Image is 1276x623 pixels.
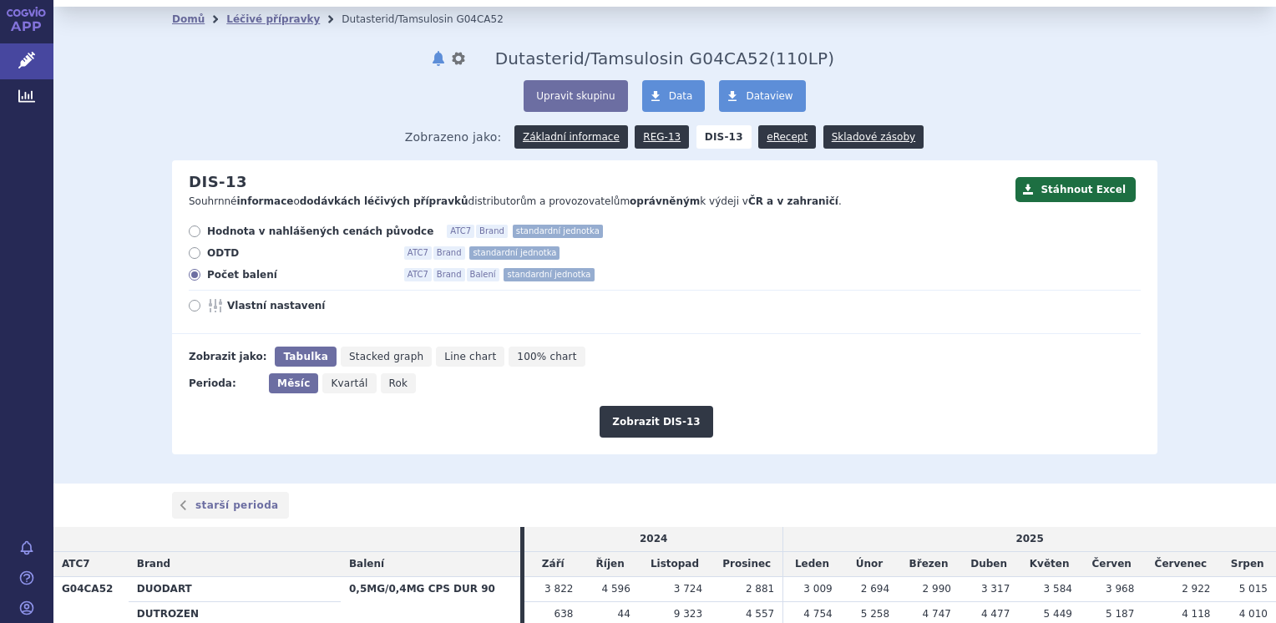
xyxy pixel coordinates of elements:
[172,492,289,519] a: starší perioda
[444,351,496,362] span: Line chart
[639,552,711,577] td: Listopad
[602,583,630,595] span: 4 596
[189,195,1007,209] p: Souhrnné o distributorům a provozovatelům k výdeji v .
[172,13,205,25] a: Domů
[1218,552,1276,577] td: Srpen
[1081,552,1142,577] td: Červen
[404,268,432,281] span: ATC7
[554,608,574,620] span: 638
[803,583,832,595] span: 3 009
[504,268,594,281] span: standardní jednotka
[1106,608,1134,620] span: 5 187
[803,608,832,620] span: 4 754
[769,48,834,68] span: ( LP)
[783,552,841,577] td: Leden
[841,552,898,577] td: Únor
[300,195,468,207] strong: dodávkách léčivých přípravků
[513,225,603,238] span: standardní jednotka
[1239,608,1268,620] span: 4 010
[227,299,411,312] span: Vlastní nastavení
[476,225,508,238] span: Brand
[349,558,384,570] span: Balení
[861,608,889,620] span: 5 258
[349,351,423,362] span: Stacked graph
[1015,177,1136,202] button: Stáhnout Excel
[447,225,474,238] span: ATC7
[495,48,769,68] span: Dutasterid/Tamsulosin G04CA52
[898,552,960,577] td: Březen
[450,48,467,68] button: nastavení
[674,583,702,595] span: 3 724
[189,347,266,367] div: Zobrazit jako:
[129,576,341,601] th: DUODART
[277,377,310,389] span: Měsíc
[581,552,638,577] td: Říjen
[923,608,951,620] span: 4 747
[823,125,924,149] a: Skladové zásoby
[405,125,502,149] span: Zobrazeno jako:
[783,527,1276,551] td: 2025
[630,195,700,207] strong: oprávněným
[1182,583,1210,595] span: 2 922
[514,125,628,149] a: Základní informace
[62,558,90,570] span: ATC7
[746,608,774,620] span: 4 557
[711,552,783,577] td: Prosinec
[237,195,294,207] strong: informace
[758,125,816,149] a: eRecept
[1018,552,1081,577] td: Květen
[981,583,1010,595] span: 3 317
[861,583,889,595] span: 2 694
[342,7,525,32] li: Dutasterid/Tamsulosin G04CA52
[469,246,560,260] span: standardní jednotka
[719,80,805,112] a: Dataview
[524,552,581,577] td: Září
[981,608,1010,620] span: 4 477
[189,173,247,191] h2: DIS-13
[674,608,702,620] span: 9 323
[331,377,367,389] span: Kvartál
[1044,583,1072,595] span: 3 584
[696,125,752,149] strong: DIS-13
[1239,583,1268,595] span: 5 015
[1106,583,1134,595] span: 3 968
[207,225,433,238] span: Hodnota v nahlášených cenách původce
[635,125,689,149] a: REG-13
[746,90,792,102] span: Dataview
[960,552,1018,577] td: Duben
[467,268,499,281] span: Balení
[226,13,320,25] a: Léčivé přípravky
[776,48,808,68] span: 110
[544,583,573,595] span: 3 822
[389,377,408,389] span: Rok
[283,351,327,362] span: Tabulka
[433,246,465,260] span: Brand
[1182,608,1210,620] span: 4 118
[207,268,391,281] span: Počet balení
[517,351,576,362] span: 100% chart
[433,268,465,281] span: Brand
[746,583,774,595] span: 2 881
[137,558,170,570] span: Brand
[600,406,712,438] button: Zobrazit DIS-13
[669,90,693,102] span: Data
[1142,552,1218,577] td: Červenec
[524,527,783,551] td: 2024
[207,246,391,260] span: ODTD
[430,48,447,68] button: notifikace
[1044,608,1072,620] span: 5 449
[189,373,261,393] div: Perioda:
[642,80,706,112] a: Data
[618,608,630,620] span: 44
[748,195,838,207] strong: ČR a v zahraničí
[404,246,432,260] span: ATC7
[923,583,951,595] span: 2 990
[524,80,627,112] button: Upravit skupinu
